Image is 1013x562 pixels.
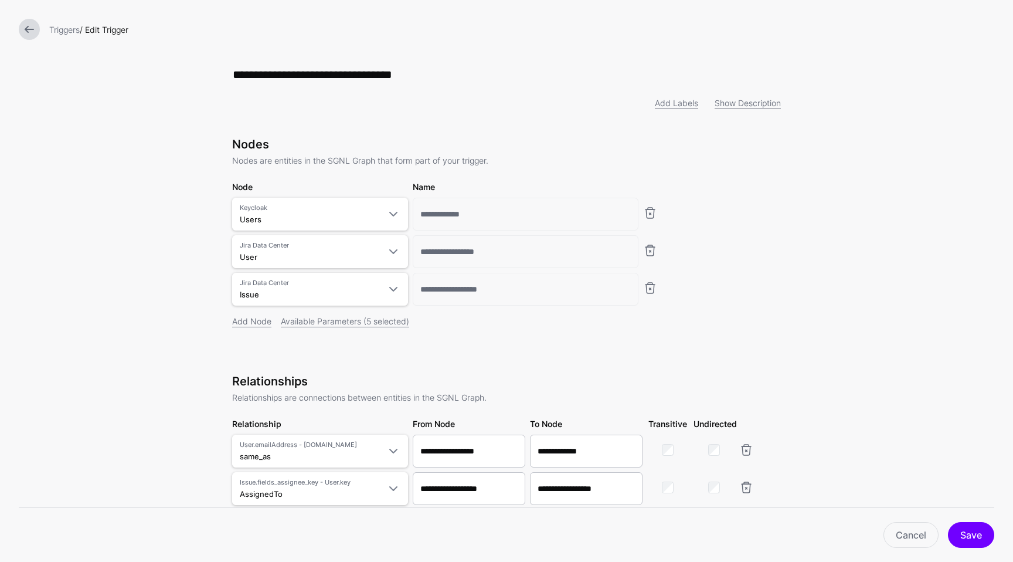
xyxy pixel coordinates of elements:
a: Available Parameters (5 selected) [281,316,409,326]
span: Keycloak [240,203,379,213]
span: User [240,252,257,262]
label: Node [232,181,253,193]
span: same_as [240,452,271,461]
label: To Node [530,418,562,430]
span: User.emailAddress - [DOMAIN_NAME] [240,440,379,450]
label: Name [413,181,435,193]
label: Relationship [232,418,281,430]
a: Add Labels [655,98,698,108]
p: Nodes are entities in the SGNL Graph that form part of your trigger. [232,154,781,167]
span: Issue.fields_assignee_key - User.key [240,478,379,487]
div: / Edit Trigger [45,23,999,36]
a: Triggers [49,25,80,35]
p: Relationships are connections between entities in the SGNL Graph. [232,391,781,404]
h3: Nodes [232,137,781,151]
span: AssignedTo [240,489,283,499]
a: Add Node [232,316,271,326]
label: Transitive [648,418,687,430]
span: Jira Data Center [240,241,379,250]
span: Jira Data Center [240,278,379,288]
label: From Node [413,418,455,430]
button: Save [948,522,994,548]
span: Users [240,215,261,224]
label: Undirected [694,418,737,430]
a: Cancel [883,522,939,548]
a: Show Description [715,98,781,108]
h3: Relationships [232,374,781,388]
span: Issue [240,290,259,299]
